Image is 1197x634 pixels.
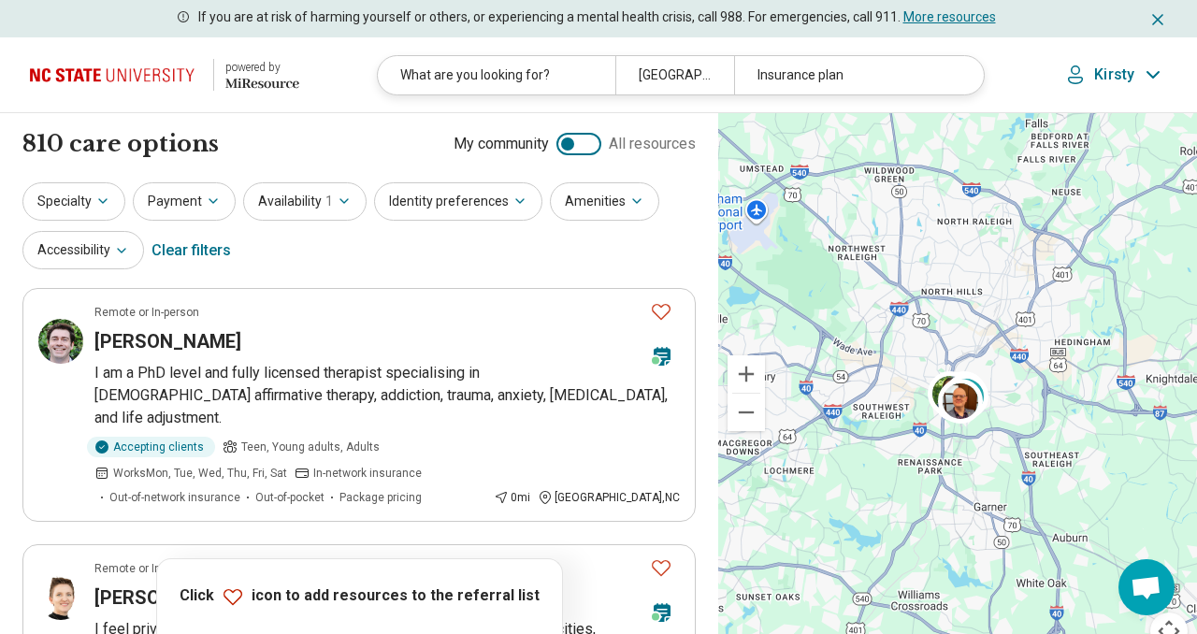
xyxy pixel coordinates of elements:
span: Teen, Young adults, Adults [241,439,380,455]
div: [GEOGRAPHIC_DATA] , NC [538,489,680,506]
div: [GEOGRAPHIC_DATA], [GEOGRAPHIC_DATA] [615,56,734,94]
div: powered by [225,59,299,76]
span: My community [454,133,549,155]
button: Zoom in [728,355,765,393]
h1: 810 care options [22,128,219,160]
button: Favorite [642,549,680,587]
button: Availability1 [243,182,367,221]
span: 1 [325,192,333,211]
div: What are you looking for? [378,56,615,94]
a: More resources [903,9,996,24]
img: North Carolina State University [30,52,202,97]
p: Kirsty [1094,65,1134,84]
span: All resources [609,133,696,155]
span: Works Mon, Tue, Wed, Thu, Fri, Sat [113,465,287,482]
p: Remote or In-person [94,560,199,577]
button: Identity preferences [374,182,542,221]
span: Out-of-network insurance [109,489,240,506]
span: Package pricing [339,489,422,506]
div: Clear filters [151,228,231,273]
h3: [PERSON_NAME] [94,328,241,354]
button: Payment [133,182,236,221]
button: Zoom out [728,394,765,431]
button: Amenities [550,182,659,221]
h3: [PERSON_NAME] [94,584,241,611]
div: Insurance plan [734,56,972,94]
p: I am a PhD level and fully licensed therapist specialising in [DEMOGRAPHIC_DATA] affirmative ther... [94,362,680,429]
span: Out-of-pocket [255,489,324,506]
div: 6 [944,374,988,419]
p: Click icon to add resources to the referral list [180,585,540,608]
div: 0 mi [494,489,530,506]
a: North Carolina State University powered by [30,52,299,97]
p: Remote or In-person [94,304,199,321]
button: Accessibility [22,231,144,269]
span: In-network insurance [313,465,422,482]
button: Favorite [642,293,680,331]
div: Accepting clients [87,437,215,457]
button: Specialty [22,182,125,221]
div: Open chat [1118,559,1175,615]
button: Dismiss [1148,7,1167,30]
p: If you are at risk of harming yourself or others, or experiencing a mental health crisis, call 98... [198,7,996,27]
